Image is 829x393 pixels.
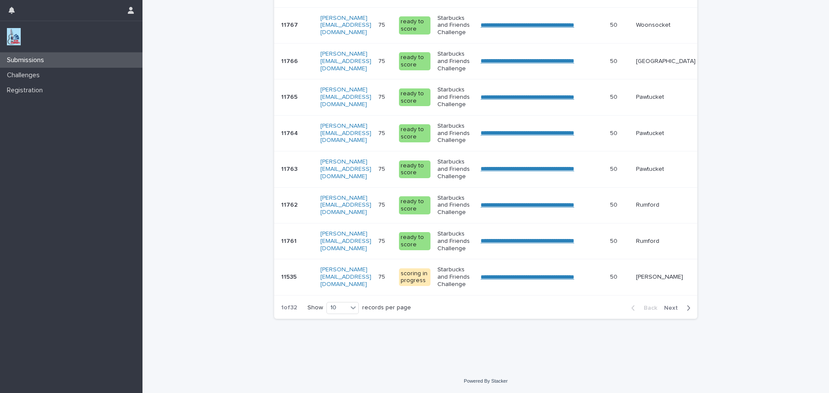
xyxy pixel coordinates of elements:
[378,128,387,137] p: 75
[3,86,50,94] p: Registration
[7,28,21,45] img: jxsLJbdS1eYBI7rVAS4p
[610,272,619,281] p: 50
[399,124,430,142] div: ready to score
[378,200,387,209] p: 75
[3,56,51,64] p: Submissions
[399,88,430,107] div: ready to score
[399,268,430,286] div: scoring in progress
[320,15,371,36] a: [PERSON_NAME][EMAIL_ADDRESS][DOMAIN_NAME]
[281,164,299,173] p: 11763
[437,266,474,288] p: Starbucks and Friends Challenge
[378,56,387,65] p: 75
[399,196,430,214] div: ready to score
[320,51,371,72] a: [PERSON_NAME][EMAIL_ADDRESS][DOMAIN_NAME]
[399,160,430,179] div: ready to score
[378,164,387,173] p: 75
[636,130,696,137] p: Pawtucket
[378,236,387,245] p: 75
[378,272,387,281] p: 75
[320,195,371,216] a: [PERSON_NAME][EMAIL_ADDRESS][DOMAIN_NAME]
[362,304,411,311] p: records per page
[281,20,300,29] p: 11767
[437,158,474,180] p: Starbucks and Friends Challenge
[378,92,387,101] p: 75
[399,232,430,250] div: ready to score
[437,15,474,36] p: Starbucks and Friends Challenge
[399,52,430,70] div: ready to score
[281,56,300,65] p: 11766
[437,86,474,108] p: Starbucks and Friends Challenge
[636,274,696,281] p: [PERSON_NAME]
[3,71,47,79] p: Challenges
[307,304,323,311] p: Show
[320,267,371,287] a: [PERSON_NAME][EMAIL_ADDRESS][DOMAIN_NAME]
[624,304,661,312] button: Back
[281,92,299,101] p: 11765
[320,159,371,179] a: [PERSON_NAME][EMAIL_ADDRESS][DOMAIN_NAME]
[639,305,657,311] span: Back
[437,230,474,252] p: Starbucks and Friends Challenge
[437,195,474,216] p: Starbucks and Friends Challenge
[464,378,507,384] a: Powered By Stacker
[610,164,619,173] p: 50
[610,20,619,29] p: 50
[636,166,696,173] p: Pawtucket
[661,304,697,312] button: Next
[610,236,619,245] p: 50
[636,58,696,65] p: [GEOGRAPHIC_DATA]
[610,92,619,101] p: 50
[399,16,430,35] div: ready to score
[437,123,474,144] p: Starbucks and Friends Challenge
[610,128,619,137] p: 50
[281,272,298,281] p: 11535
[274,297,304,318] p: 1 of 32
[636,94,696,101] p: Pawtucket
[281,236,298,245] p: 11761
[610,56,619,65] p: 50
[320,123,371,144] a: [PERSON_NAME][EMAIL_ADDRESS][DOMAIN_NAME]
[281,200,299,209] p: 11762
[320,87,371,107] a: [PERSON_NAME][EMAIL_ADDRESS][DOMAIN_NAME]
[636,22,696,29] p: Woonsocket
[636,238,696,245] p: Rumford
[664,305,683,311] span: Next
[320,231,371,252] a: [PERSON_NAME][EMAIL_ADDRESS][DOMAIN_NAME]
[636,201,696,209] p: Rumford
[378,20,387,29] p: 75
[281,128,300,137] p: 11764
[327,303,348,312] div: 10
[610,200,619,209] p: 50
[437,50,474,72] p: Starbucks and Friends Challenge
